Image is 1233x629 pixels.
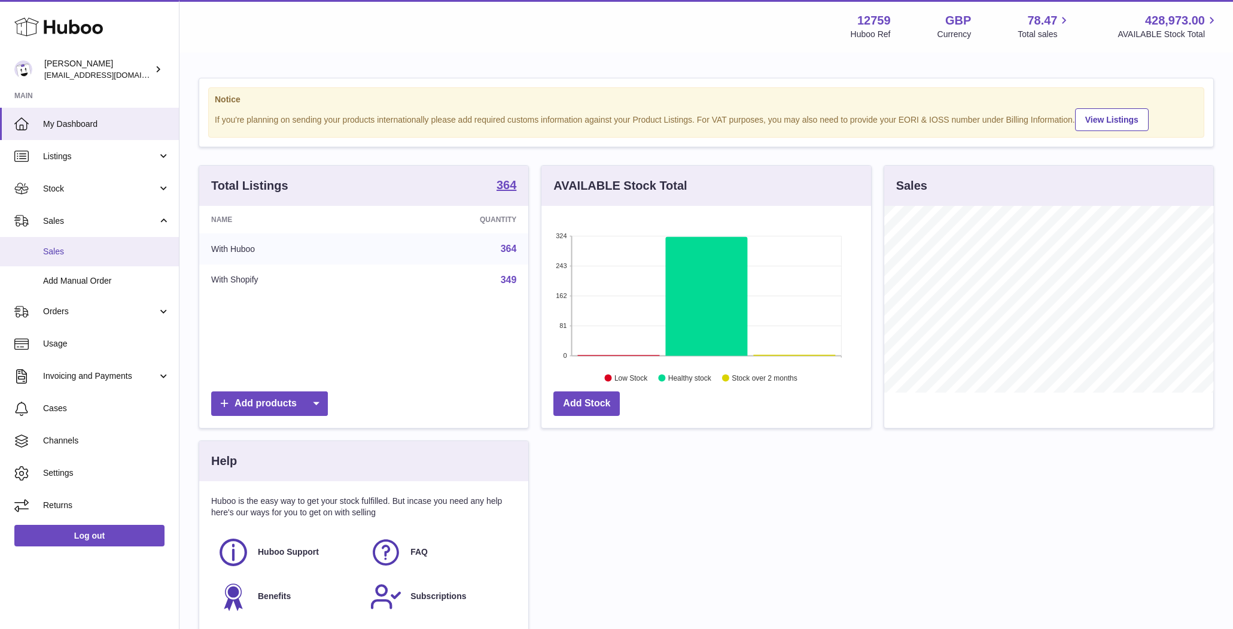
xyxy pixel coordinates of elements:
strong: Notice [215,94,1198,105]
span: Benefits [258,591,291,602]
span: Cases [43,403,170,414]
a: Log out [14,525,165,546]
span: Usage [43,338,170,350]
a: 364 [501,244,517,254]
text: Stock over 2 months [732,374,797,382]
a: 428,973.00 AVAILABLE Stock Total [1118,13,1219,40]
span: Total sales [1018,29,1071,40]
div: Huboo Ref [851,29,891,40]
a: View Listings [1075,108,1149,131]
h3: Sales [896,178,927,194]
span: [EMAIL_ADDRESS][DOMAIN_NAME] [44,70,176,80]
text: 0 [564,352,567,359]
h3: Help [211,453,237,469]
span: Huboo Support [258,546,319,558]
th: Quantity [377,206,529,233]
text: 324 [556,232,567,239]
span: Listings [43,151,157,162]
strong: 12759 [857,13,891,29]
text: 243 [556,262,567,269]
text: 162 [556,292,567,299]
a: Subscriptions [370,581,510,613]
td: With Huboo [199,233,377,265]
a: Add products [211,391,328,416]
div: If you're planning on sending your products internationally please add required customs informati... [215,107,1198,131]
strong: GBP [945,13,971,29]
text: Low Stock [614,374,648,382]
a: Benefits [217,581,358,613]
span: 78.47 [1027,13,1057,29]
span: My Dashboard [43,118,170,130]
span: 428,973.00 [1145,13,1205,29]
h3: AVAILABLE Stock Total [553,178,687,194]
div: [PERSON_NAME] [44,58,152,81]
span: Invoicing and Payments [43,370,157,382]
span: Orders [43,306,157,317]
a: Huboo Support [217,536,358,569]
span: Add Manual Order [43,275,170,287]
span: Settings [43,467,170,479]
img: sofiapanwar@unndr.com [14,60,32,78]
span: Stock [43,183,157,195]
span: Subscriptions [410,591,466,602]
span: FAQ [410,546,428,558]
td: With Shopify [199,265,377,296]
a: 364 [497,179,516,193]
p: Huboo is the easy way to get your stock fulfilled. But incase you need any help here's our ways f... [211,496,516,518]
text: 81 [560,322,567,329]
span: Sales [43,246,170,257]
span: Sales [43,215,157,227]
a: FAQ [370,536,510,569]
text: Healthy stock [668,374,712,382]
a: 349 [501,275,517,285]
a: 78.47 Total sales [1018,13,1071,40]
a: Add Stock [553,391,620,416]
strong: 364 [497,179,516,191]
h3: Total Listings [211,178,288,194]
span: Channels [43,435,170,446]
span: AVAILABLE Stock Total [1118,29,1219,40]
div: Currency [937,29,972,40]
span: Returns [43,500,170,511]
th: Name [199,206,377,233]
